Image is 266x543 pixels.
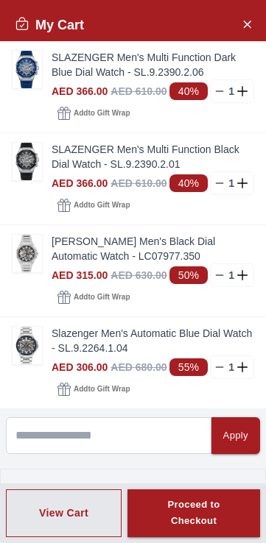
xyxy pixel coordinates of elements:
[127,489,260,538] button: Proceed to Checkout
[52,103,136,124] button: Addto Gift Wrap
[74,106,130,121] span: Add to Gift Wrap
[225,268,237,283] p: 1
[52,234,254,263] a: [PERSON_NAME] Men's Black Dial Automatic Watch - LC07977.350
[169,358,208,376] span: 55%
[52,326,254,355] a: Slazenger Men's Automatic Blue Dial Watch - SL.9.2264.1.04
[225,360,237,375] p: 1
[154,497,234,530] div: Proceed to Checkout
[111,85,167,97] span: AED 610.00
[74,290,130,305] span: Add to Gift Wrap
[52,177,108,189] span: AED 366.00
[169,266,208,284] span: 50%
[52,287,136,308] button: Addto Gift Wrap
[211,417,260,454] button: Apply
[74,198,130,213] span: Add to Gift Wrap
[111,177,167,189] span: AED 610.00
[169,82,208,100] span: 40%
[235,12,259,35] button: Close Account
[13,51,42,88] img: ...
[225,176,237,191] p: 1
[39,505,88,520] div: View Cart
[52,142,254,171] a: SLAZENGER Men's Multi Function Black Dial Watch - SL.9.2390.2.01
[15,15,84,35] h2: My Cart
[74,382,130,397] span: Add to Gift Wrap
[223,427,248,444] div: Apply
[13,327,42,364] img: ...
[52,379,136,400] button: Addto Gift Wrap
[52,195,136,216] button: Addto Gift Wrap
[52,50,254,79] a: SLAZENGER Men's Multi Function Dark Blue Dial Watch - SL.9.2390.2.06
[111,361,167,373] span: AED 680.00
[13,235,42,272] img: ...
[111,269,167,281] span: AED 630.00
[13,143,42,180] img: ...
[52,361,108,373] span: AED 306.00
[52,269,108,281] span: AED 315.00
[6,489,122,538] button: View Cart
[52,85,108,97] span: AED 366.00
[169,174,208,192] span: 40%
[225,84,237,99] p: 1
